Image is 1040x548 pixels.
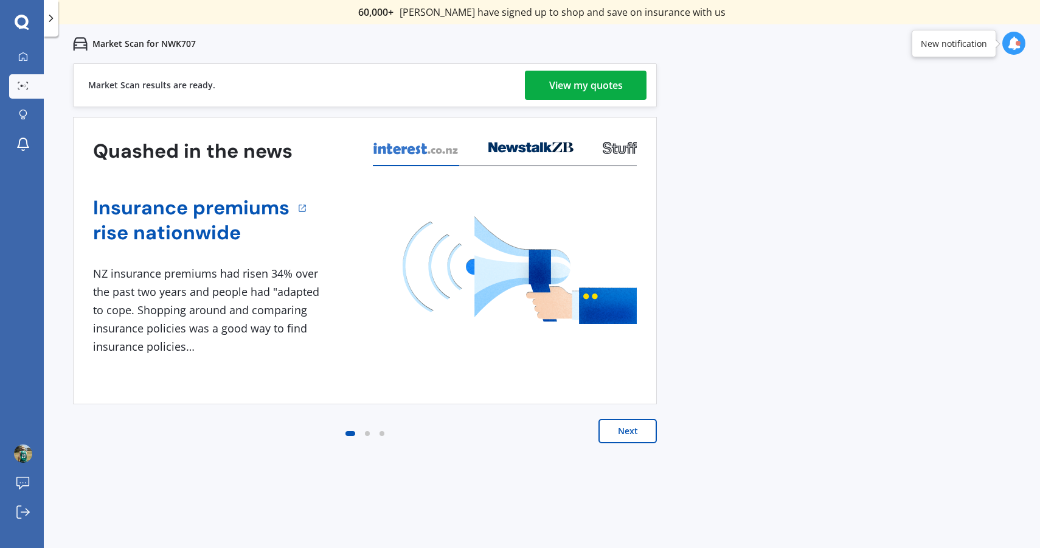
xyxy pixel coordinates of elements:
div: Market Scan results are ready. [88,64,215,107]
div: View my quotes [549,71,623,100]
div: New notification [921,38,987,50]
img: media image [403,216,637,324]
p: Market Scan for NWK707 [92,38,196,50]
a: rise nationwide [93,220,289,245]
h3: Quashed in the news [93,139,293,164]
img: car.f15378c7a67c060ca3f3.svg [73,37,88,51]
button: Next [598,419,657,443]
a: Insurance premiums [93,195,289,220]
div: NZ insurance premiums had risen 34% over the past two years and people had "adapted to cope. Shop... [93,265,324,356]
img: ACg8ocKv1aKpHXgpHjG0a4iSuBCCcbpyTc9splemyLlo6D8J5riuGsiZ=s96-c [14,444,32,463]
a: View my quotes [525,71,647,100]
